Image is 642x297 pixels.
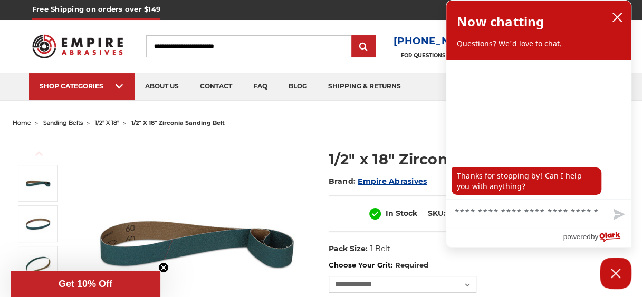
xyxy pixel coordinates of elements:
small: Required [395,261,428,269]
p: FOR QUESTIONS OR INQUIRIES [394,52,492,59]
input: Submit [353,36,374,57]
span: powered [563,230,590,243]
p: Questions? We'd love to chat. [457,38,620,49]
button: Close teaser [158,262,169,273]
a: shipping & returns [318,73,411,100]
a: home [13,119,31,126]
button: close chatbox [609,9,626,25]
img: Empire Abrasives [32,28,123,64]
h2: Now chatting [457,11,544,32]
a: faq [243,73,278,100]
h1: 1/2" x 18" Zirconia Sanding Belt [329,149,629,170]
button: Previous [26,142,52,165]
div: chat [446,60,631,199]
button: Send message [605,203,631,227]
a: blog [278,73,318,100]
a: Empire Abrasives [358,176,427,186]
span: In Stock [386,209,417,218]
a: 1/2" x 18" [95,119,119,126]
button: Close Chatbox [600,258,631,289]
dd: 1 Belt [370,243,390,254]
div: SHOP CATEGORIES [40,82,124,90]
p: Thanks for stopping by! Can I help you with anything? [452,167,601,195]
img: 1/2" x 18" Zirconia Sanding Belt [25,211,51,237]
div: Get 10% OffClose teaser [11,271,160,297]
img: 1/2" x 18" Sanding Belt Zirc [25,251,51,278]
span: Get 10% Off [59,279,112,289]
span: Brand: [329,176,356,186]
dt: Pack Size: [329,243,368,254]
label: Choose Your Grit: [329,260,629,271]
a: contact [189,73,243,100]
span: by [591,230,598,243]
dt: SKU: [428,208,446,219]
a: sanding belts [43,119,83,126]
span: 1/2" x 18" zirconia sanding belt [131,119,225,126]
img: 1/2" x 18" Zirconia File Belt [25,170,51,196]
a: about us [135,73,189,100]
a: Powered by Olark [563,227,631,247]
a: [PHONE_NUMBER] [394,34,492,49]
